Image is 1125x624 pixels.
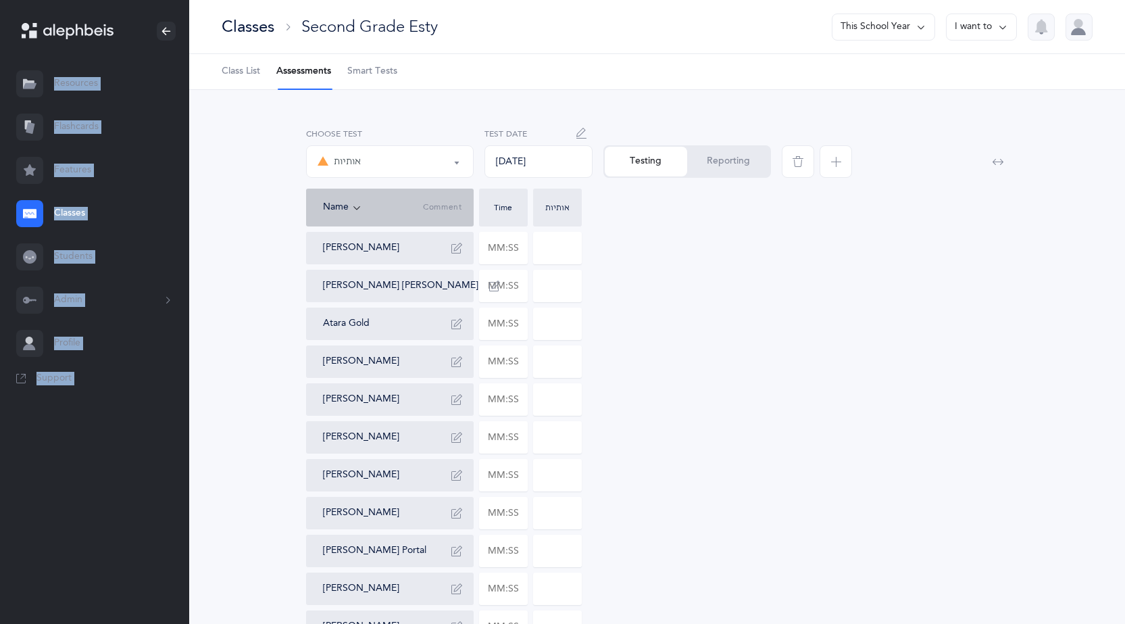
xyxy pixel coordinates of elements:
span: Comment [423,202,461,213]
button: אותיות [306,145,474,178]
div: אותיות [536,203,578,212]
button: [PERSON_NAME] [323,241,399,255]
button: This School Year [832,14,935,41]
input: MM:SS [480,233,527,264]
input: MM:SS [480,535,527,567]
input: MM:SS [480,422,527,453]
input: MM:SS [480,384,527,415]
input: MM:SS [480,573,527,604]
div: Classes [222,16,274,38]
button: [PERSON_NAME] [323,355,399,368]
input: MM:SS [480,498,527,529]
span: Support [36,372,72,385]
input: MM:SS [480,460,527,491]
input: MM:SS [480,346,527,377]
button: [PERSON_NAME] [323,393,399,406]
span: Class List [222,65,260,78]
label: Choose test [306,128,474,140]
button: [PERSON_NAME] [323,582,399,596]
div: אותיות [318,153,361,170]
div: Second Grade Esty [301,16,438,38]
div: Time [482,203,524,212]
button: [PERSON_NAME] [323,431,399,444]
button: [PERSON_NAME] [PERSON_NAME] [323,279,478,293]
span: Smart Tests [347,65,397,78]
button: [PERSON_NAME] [323,506,399,520]
button: [PERSON_NAME] [323,469,399,482]
label: Test Date [484,128,593,140]
input: MM:SS [480,270,527,302]
input: MM:SS [480,308,527,339]
div: [DATE] [484,145,593,178]
div: Name [323,200,424,215]
button: I want to [946,14,1017,41]
button: [PERSON_NAME] Portal [323,544,426,558]
button: Atara Gold [323,317,370,331]
button: Reporting [687,147,770,176]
